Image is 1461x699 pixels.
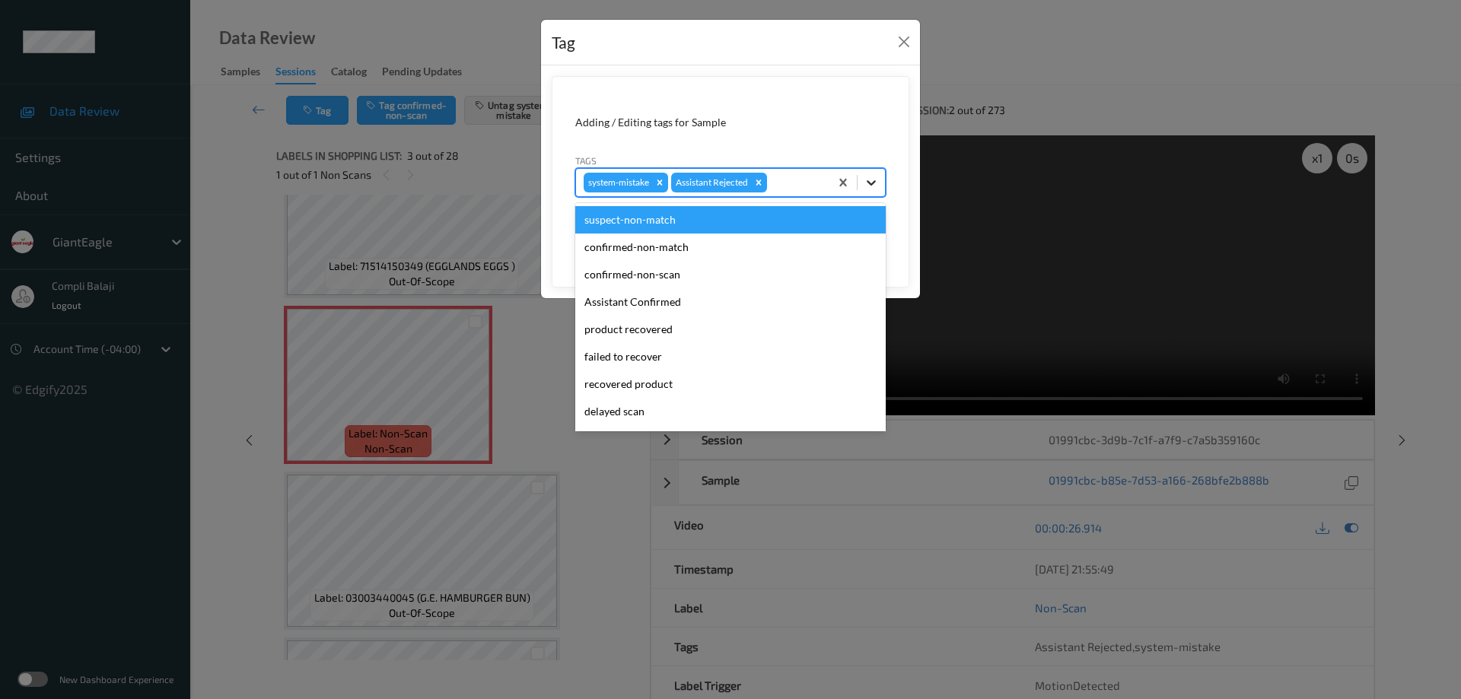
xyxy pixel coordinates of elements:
[575,316,886,343] div: product recovered
[575,206,886,234] div: suspect-non-match
[552,30,575,55] div: Tag
[893,31,915,52] button: Close
[575,288,886,316] div: Assistant Confirmed
[575,398,886,425] div: delayed scan
[575,425,886,453] div: Unusual activity
[584,173,651,192] div: system-mistake
[671,173,750,192] div: Assistant Rejected
[575,154,597,167] label: Tags
[575,115,886,130] div: Adding / Editing tags for Sample
[575,343,886,370] div: failed to recover
[575,370,886,398] div: recovered product
[575,261,886,288] div: confirmed-non-scan
[575,234,886,261] div: confirmed-non-match
[651,173,668,192] div: Remove system-mistake
[750,173,767,192] div: Remove Assistant Rejected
